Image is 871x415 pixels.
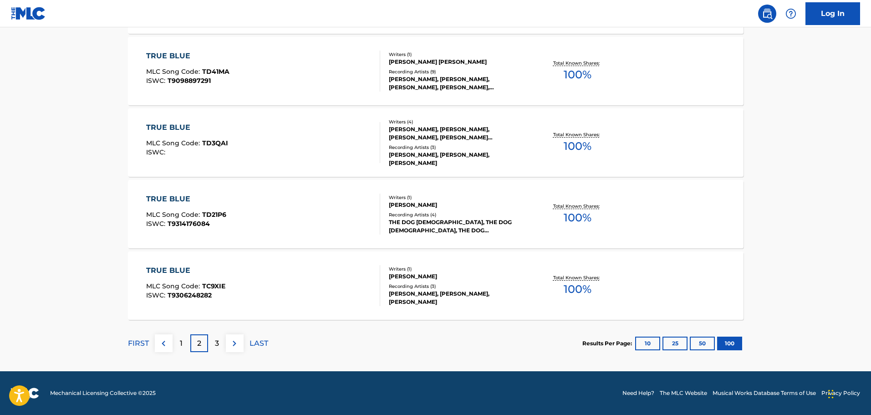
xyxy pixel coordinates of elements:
[168,77,211,85] span: T9098897291
[389,68,526,75] div: Recording Artists ( 9 )
[762,8,773,19] img: search
[758,5,776,23] a: Public Search
[389,201,526,209] div: [PERSON_NAME]
[389,118,526,125] div: Writers ( 4 )
[146,67,202,76] span: MLC Song Code :
[389,272,526,281] div: [PERSON_NAME]
[180,338,183,349] p: 1
[553,203,602,210] p: Total Known Shares:
[158,338,169,349] img: left
[389,218,526,235] div: THE DOG [DEMOGRAPHIC_DATA], THE DOG [DEMOGRAPHIC_DATA], THE DOG [DEMOGRAPHIC_DATA], THE DOG GODS
[146,210,202,219] span: MLC Song Code :
[564,67,591,83] span: 100 %
[50,389,156,397] span: Mechanical Licensing Collective © 2025
[389,51,526,58] div: Writers ( 1 )
[202,210,226,219] span: TD21P6
[553,60,602,67] p: Total Known Shares:
[389,211,526,218] div: Recording Artists ( 4 )
[215,338,219,349] p: 3
[202,282,225,290] span: TC9XIE
[805,2,860,25] a: Log In
[785,8,796,19] img: help
[128,108,744,177] a: TRUE BLUEMLC Song Code:TD3QAIISWC:Writers (4)[PERSON_NAME], [PERSON_NAME], [PERSON_NAME], [PERSON...
[146,265,225,276] div: TRUE BLUE
[11,7,46,20] img: MLC Logo
[146,122,228,133] div: TRUE BLUE
[389,266,526,272] div: Writers ( 1 )
[128,180,744,248] a: TRUE BLUEMLC Song Code:TD21P6ISWC:T9314176084Writers (1)[PERSON_NAME]Recording Artists (4)THE DOG...
[146,282,202,290] span: MLC Song Code :
[197,338,201,349] p: 2
[250,338,268,349] p: LAST
[389,58,526,66] div: [PERSON_NAME] [PERSON_NAME]
[389,283,526,290] div: Recording Artists ( 3 )
[564,281,591,297] span: 100 %
[389,290,526,306] div: [PERSON_NAME], [PERSON_NAME], [PERSON_NAME]
[389,144,526,151] div: Recording Artists ( 3 )
[825,371,871,415] iframe: Chat Widget
[622,389,654,397] a: Need Help?
[825,371,871,415] div: Widget de chat
[389,75,526,92] div: [PERSON_NAME], [PERSON_NAME], [PERSON_NAME], [PERSON_NAME], [PERSON_NAME], [PERSON_NAME]
[828,380,834,408] div: Arrastar
[821,389,860,397] a: Privacy Policy
[168,291,212,299] span: T9306248282
[146,220,168,228] span: ISWC :
[660,389,707,397] a: The MLC Website
[146,51,229,61] div: TRUE BLUE
[389,151,526,167] div: [PERSON_NAME], [PERSON_NAME], [PERSON_NAME]
[553,274,602,281] p: Total Known Shares:
[146,194,226,205] div: TRUE BLUE
[202,67,229,76] span: TD41MA
[553,131,602,138] p: Total Known Shares:
[229,338,240,349] img: right
[635,337,660,350] button: 10
[146,148,168,156] span: ISWC :
[146,139,202,147] span: MLC Song Code :
[582,339,634,348] p: Results Per Page:
[128,37,744,105] a: TRUE BLUEMLC Song Code:TD41MAISWC:T9098897291Writers (1)[PERSON_NAME] [PERSON_NAME]Recording Arti...
[11,388,39,399] img: logo
[168,220,210,228] span: T9314176084
[782,5,800,23] div: Help
[389,125,526,142] div: [PERSON_NAME], [PERSON_NAME], [PERSON_NAME], [PERSON_NAME] [PERSON_NAME]
[146,291,168,299] span: ISWC :
[146,77,168,85] span: ISWC :
[128,338,149,349] p: FIRST
[713,389,816,397] a: Musical Works Database Terms of Use
[690,337,715,350] button: 50
[717,337,742,350] button: 100
[564,138,591,154] span: 100 %
[389,194,526,201] div: Writers ( 1 )
[202,139,228,147] span: TD3QAI
[564,210,591,226] span: 100 %
[128,251,744,320] a: TRUE BLUEMLC Song Code:TC9XIEISWC:T9306248282Writers (1)[PERSON_NAME]Recording Artists (3)[PERSON...
[662,337,688,350] button: 25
